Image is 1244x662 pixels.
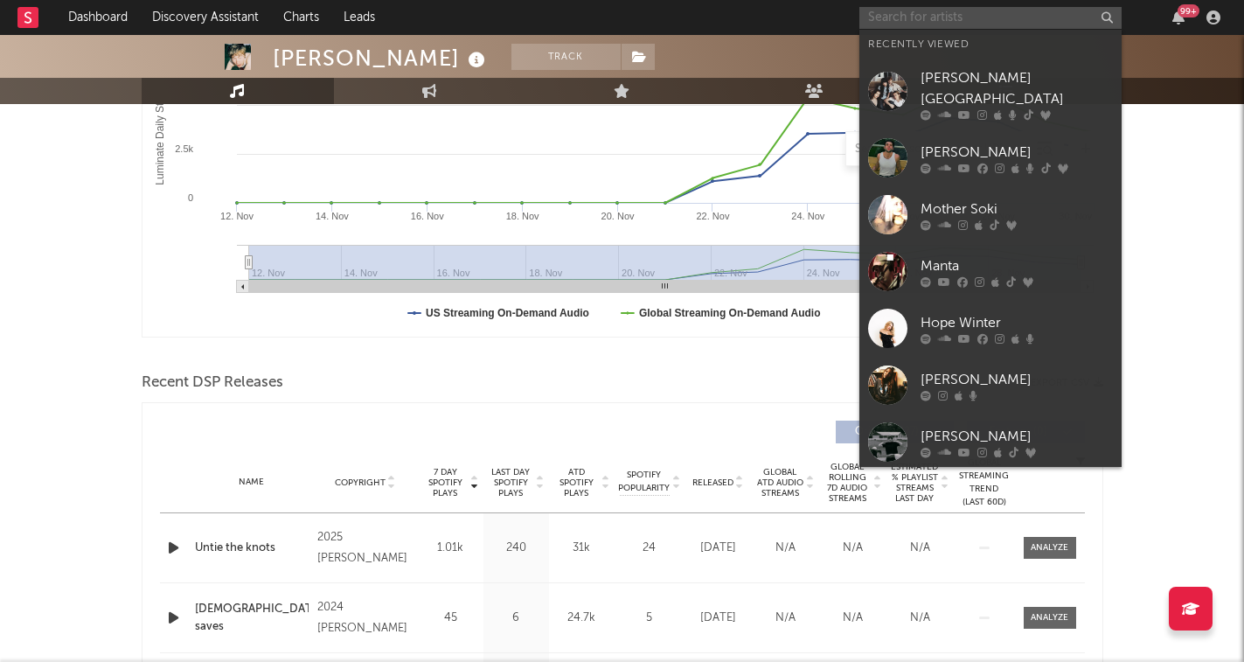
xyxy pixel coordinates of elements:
[488,467,534,498] span: Last Day Spotify Plays
[859,357,1122,414] a: [PERSON_NAME]
[505,211,539,221] text: 18. Nov
[422,540,479,557] div: 1.01k
[317,597,413,639] div: 2024 [PERSON_NAME]
[195,601,309,635] a: [DEMOGRAPHIC_DATA] saves
[859,59,1122,129] a: [PERSON_NAME][GEOGRAPHIC_DATA]
[601,211,634,221] text: 20. Nov
[921,312,1113,333] div: Hope Winter
[335,477,386,488] span: Copyright
[859,7,1122,29] input: Search for artists
[891,462,939,504] span: Estimated % Playlist Streams Last Day
[195,540,309,557] a: Untie the knots
[847,427,928,437] span: Originals ( 27 )
[836,421,954,443] button: Originals(27)
[921,255,1113,276] div: Manta
[756,467,804,498] span: Global ATD Audio Streams
[891,540,949,557] div: N/A
[891,610,949,627] div: N/A
[921,199,1113,220] div: Mother Soki
[618,469,670,495] span: Spotify Popularity
[824,610,882,627] div: N/A
[859,300,1122,357] a: Hope Winter
[426,307,589,319] text: US Streaming On-Demand Audio
[142,373,283,394] span: Recent DSP Releases
[921,426,1113,447] div: [PERSON_NAME]
[619,540,680,557] div: 24
[553,467,600,498] span: ATD Spotify Plays
[868,34,1113,55] div: Recently Viewed
[1172,10,1185,24] button: 99+
[921,68,1113,110] div: [PERSON_NAME][GEOGRAPHIC_DATA]
[791,211,824,221] text: 24. Nov
[689,610,747,627] div: [DATE]
[689,540,747,557] div: [DATE]
[488,610,545,627] div: 6
[154,73,166,185] text: Luminate Daily Streams
[553,610,610,627] div: 24.7k
[410,211,443,221] text: 16. Nov
[619,610,680,627] div: 5
[859,414,1122,470] a: [PERSON_NAME]
[1178,4,1199,17] div: 99 +
[511,44,621,70] button: Track
[553,540,610,557] div: 31k
[756,540,815,557] div: N/A
[692,477,733,488] span: Released
[859,129,1122,186] a: [PERSON_NAME]
[921,142,1113,163] div: [PERSON_NAME]
[859,186,1122,243] a: Mother Soki
[958,456,1011,509] div: Global Streaming Trend (Last 60D)
[696,211,729,221] text: 22. Nov
[422,467,469,498] span: 7 Day Spotify Plays
[317,527,413,569] div: 2025 [PERSON_NAME]
[824,540,882,557] div: N/A
[488,540,545,557] div: 240
[756,610,815,627] div: N/A
[422,610,479,627] div: 45
[859,243,1122,300] a: Manta
[195,476,309,489] div: Name
[846,143,1031,157] input: Search by song name or URL
[273,44,490,73] div: [PERSON_NAME]
[638,307,820,319] text: Global Streaming On-Demand Audio
[921,369,1113,390] div: [PERSON_NAME]
[220,211,254,221] text: 12. Nov
[187,192,192,203] text: 0
[315,211,348,221] text: 14. Nov
[824,462,872,504] span: Global Rolling 7D Audio Streams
